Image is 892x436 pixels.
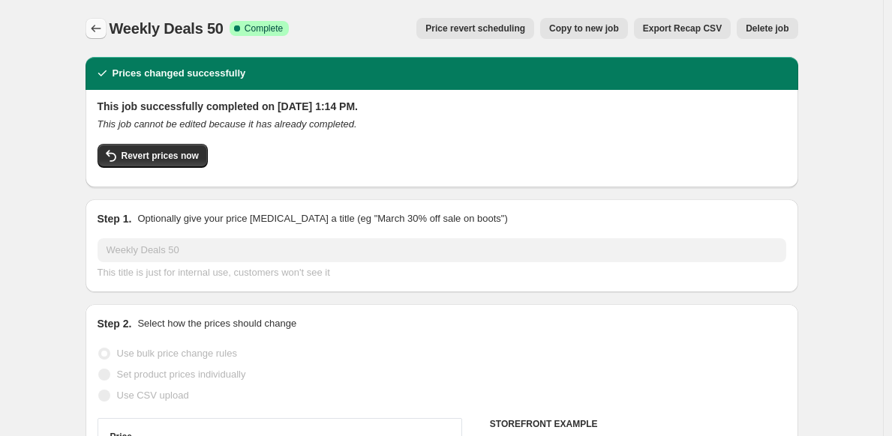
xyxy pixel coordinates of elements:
span: This title is just for internal use, customers won't see it [98,267,330,278]
button: Delete job [737,18,797,39]
h6: STOREFRONT EXAMPLE [490,418,786,430]
button: Price change jobs [86,18,107,39]
span: Export Recap CSV [643,22,722,34]
p: Optionally give your price [MEDICAL_DATA] a title (eg "March 30% off sale on boots") [137,211,507,226]
button: Price revert scheduling [416,18,534,39]
h2: This job successfully completed on [DATE] 1:14 PM. [98,99,786,114]
span: Delete job [746,22,788,34]
p: Select how the prices should change [137,316,296,331]
span: Weekly Deals 50 [110,20,224,37]
span: Copy to new job [549,22,619,34]
i: This job cannot be edited because it has already completed. [98,118,357,130]
span: Set product prices individually [117,369,246,380]
span: Use CSV upload [117,390,189,401]
span: Complete [245,22,283,34]
h2: Prices changed successfully [113,66,246,81]
button: Revert prices now [98,144,208,168]
h2: Step 1. [98,211,132,226]
h2: Step 2. [98,316,132,331]
button: Copy to new job [540,18,628,39]
span: Use bulk price change rules [117,348,237,359]
span: Price revert scheduling [425,22,525,34]
input: 30% off holiday sale [98,238,786,262]
span: Revert prices now [122,150,199,162]
button: Export Recap CSV [634,18,731,39]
